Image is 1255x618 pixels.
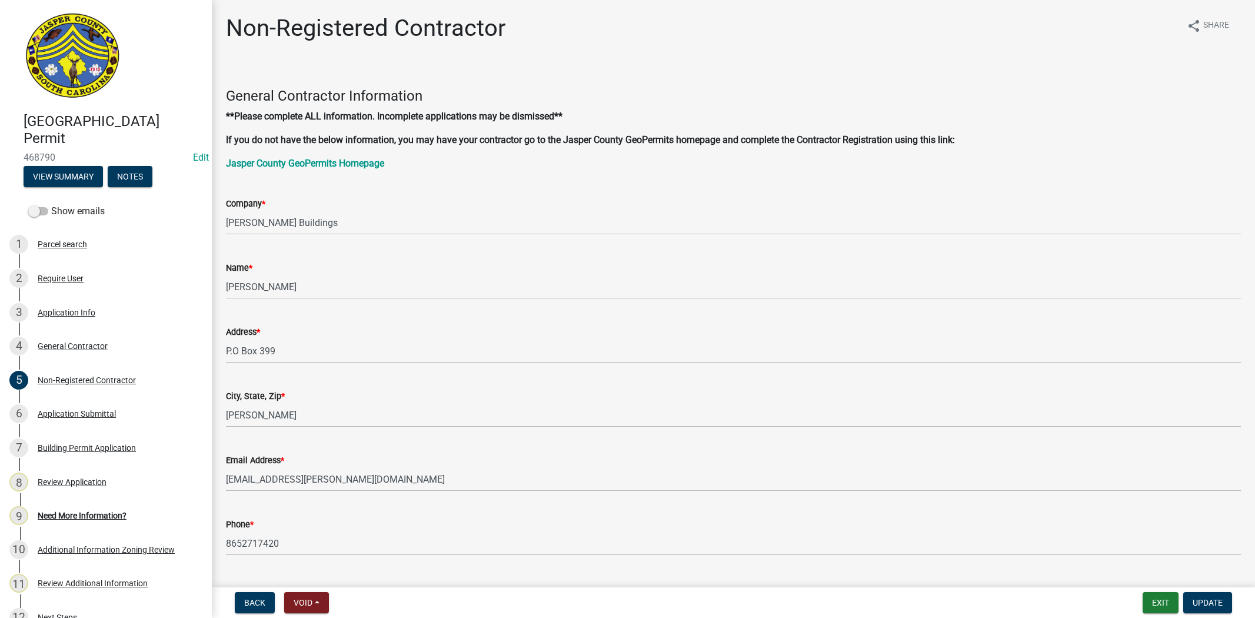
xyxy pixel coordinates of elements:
label: City, State, Zip [226,393,285,401]
strong: If you do not have the below information, you may have your contractor go to the Jasper County Ge... [226,134,955,145]
div: 2 [9,269,28,288]
div: Review Application [38,478,106,486]
label: Show emails [28,204,105,218]
div: 10 [9,540,28,559]
div: 7 [9,438,28,457]
label: Phone [226,521,254,529]
div: 8 [9,473,28,491]
wm-modal-confirm: Notes [108,172,152,182]
strong: **Please complete ALL information. Incomplete applications may be dismissed** [226,111,562,122]
i: share [1187,19,1201,33]
div: 1 [9,235,28,254]
div: 11 [9,574,28,593]
wm-modal-confirm: Edit Application Number [193,152,209,163]
a: Edit [193,152,209,163]
div: General Contractor [38,342,108,350]
span: Update [1193,598,1223,607]
div: 4 [9,337,28,355]
div: 5 [9,371,28,390]
h4: [GEOGRAPHIC_DATA] Permit [24,113,202,147]
button: Exit [1143,592,1179,613]
div: Need More Information? [38,511,127,520]
div: Additional Information Zoning Review [38,546,175,554]
span: 468790 [24,152,188,163]
a: Jasper County GeoPermits Homepage [226,158,384,169]
div: Require User [38,274,84,283]
div: Review Additional Information [38,579,148,587]
div: 6 [9,404,28,423]
span: Back [244,598,265,607]
h4: General Contractor Information [226,88,1241,105]
label: Name [226,264,252,273]
h1: Non-Registered Contractor [226,14,506,42]
div: Non-Registered Contractor [38,376,136,384]
div: 3 [9,303,28,322]
label: Address [226,328,260,337]
span: Void [294,598,312,607]
div: Parcel search [38,240,87,248]
button: Notes [108,166,152,187]
label: Email Address [226,457,284,465]
button: Back [235,592,275,613]
button: Update [1183,592,1232,613]
img: Jasper County, South Carolina [24,12,122,101]
div: 9 [9,506,28,525]
div: Application Info [38,308,95,317]
button: View Summary [24,166,103,187]
span: Share [1203,19,1229,33]
label: Company [226,200,265,208]
div: Building Permit Application [38,444,136,452]
button: Void [284,592,329,613]
button: shareShare [1177,14,1239,37]
wm-modal-confirm: Summary [24,172,103,182]
div: Application Submittal [38,410,116,418]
